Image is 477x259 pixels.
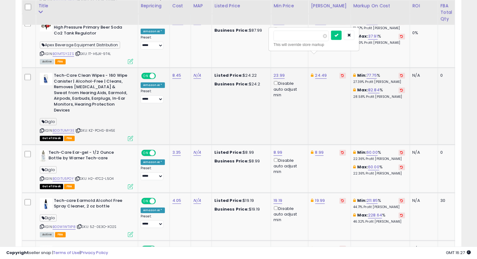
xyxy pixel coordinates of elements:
[368,87,380,93] a: 82.84
[155,198,165,203] span: OFF
[53,224,76,229] a: B00W1WTXP8
[6,250,29,256] strong: Copyright
[172,72,181,79] a: 8.45
[53,51,74,57] a: B01MTSY2ZS
[40,73,133,140] div: ASIN:
[141,89,165,103] div: Preset:
[353,73,405,84] div: %
[55,59,66,64] span: FBA
[77,224,116,229] span: | SKU: 5Z-0E3O-XO2S
[441,2,452,22] div: FBA Total Qty
[142,73,150,79] span: ON
[315,149,324,156] a: 8.99
[40,150,47,162] img: 31mB+ibeqvL._SL40_.jpg
[38,2,135,9] div: Title
[367,72,377,79] a: 77.75
[53,250,80,256] a: Terms of Use
[274,80,303,98] div: Disable auto adjust min
[141,159,165,165] div: Amazon AI *
[214,81,266,87] div: $24.2
[40,150,133,189] div: ASIN:
[353,80,405,84] p: 27.39% Profit [PERSON_NAME]
[353,220,405,224] p: 46.32% Profit [PERSON_NAME]
[194,198,201,204] a: N/A
[172,2,188,9] div: Cost
[413,73,433,78] div: N/A
[274,72,285,79] a: 23.99
[40,19,52,31] img: 31cRYS+5Q9L._SL40_.jpg
[194,2,209,9] div: MAP
[40,166,57,173] span: Diglo
[441,150,450,155] div: 0
[214,2,268,9] div: Listed Price
[274,157,303,175] div: Disable auto adjust min
[64,136,75,141] span: FBA
[368,164,379,170] a: 60.00
[274,205,303,223] div: Disable auto adjust min
[358,87,368,93] b: Max:
[54,19,129,38] b: Taprite T5741PMHP 160# 2000# High Pressure Primary Beer Soda Co2 Tank Regulator
[214,149,243,155] b: Listed Price:
[141,29,165,34] div: Amazon AI *
[40,136,63,141] span: All listings that are currently out of stock and unavailable for purchase on Amazon
[40,198,133,237] div: ASIN:
[49,150,124,163] b: Tech-Care Ear-gel - 1/2 Ounce Bottle by Warner Tech-care
[172,198,181,204] a: 4.05
[53,176,74,181] a: B00ITU5POY
[141,207,165,213] div: Amazon AI *
[353,212,405,224] div: %
[358,149,367,155] b: Min:
[353,205,405,209] p: 44.71% Profit [PERSON_NAME]
[155,73,165,79] span: OFF
[367,149,378,156] a: 60.00
[194,72,201,79] a: N/A
[274,149,282,156] a: 8.99
[214,72,243,78] b: Listed Price:
[54,198,129,211] b: Tech-care Earmold Alcohol Free Spray Cleaner, 2 oz bottle
[214,27,249,33] b: Business Price:
[214,73,266,78] div: $24.22
[172,149,181,156] a: 3.35
[141,214,165,228] div: Preset:
[214,198,266,203] div: $19.19
[142,150,150,155] span: ON
[367,198,378,204] a: 211.85
[413,2,435,9] div: ROI
[40,73,52,85] img: 31WtzApHIoL._SL40_.jpg
[446,250,471,256] span: 2025-10-14 16:27 GMT
[194,149,201,156] a: N/A
[353,19,405,30] div: %
[353,41,405,45] p: 21.70% Profit [PERSON_NAME]
[353,171,405,176] p: 22.36% Profit [PERSON_NAME]
[441,73,450,78] div: 0
[141,35,165,49] div: Preset:
[413,150,433,155] div: N/A
[75,128,115,133] span: | SKU: KZ-PCHS-8H5E
[353,26,405,30] p: 13.07% Profit [PERSON_NAME]
[40,232,54,237] span: All listings currently available for purchase on Amazon
[75,51,111,56] span: | SKU: 1T-H5JK-9T4L
[358,198,367,203] b: Min:
[155,150,165,155] span: OFF
[54,73,129,115] b: Tech-Care Clean Wipes - 160 Wipe Canister | Alcohol-Free | Cleans, Removes [MEDICAL_DATA] & Sweat...
[274,2,306,9] div: Min Price
[358,33,368,39] b: Max:
[353,157,405,161] p: 22.36% Profit [PERSON_NAME]
[353,198,405,209] div: %
[413,198,433,203] div: N/A
[40,198,52,210] img: 31CjZmnz+BL._SL40_.jpg
[141,166,165,180] div: Preset:
[214,198,243,203] b: Listed Price:
[358,72,367,78] b: Min:
[40,184,63,189] span: All listings that are currently out of stock and unavailable for purchase on Amazon
[64,184,75,189] span: FBA
[274,26,303,44] div: Disable auto adjust min
[358,164,368,170] b: Max:
[214,28,266,33] div: $87.99
[358,212,368,218] b: Max:
[214,158,266,164] div: $8.99
[141,82,165,88] div: Amazon AI *
[40,41,120,48] span: Apex Beverage Equipment Distribution
[141,2,167,9] div: Repricing
[214,206,249,212] b: Business Price:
